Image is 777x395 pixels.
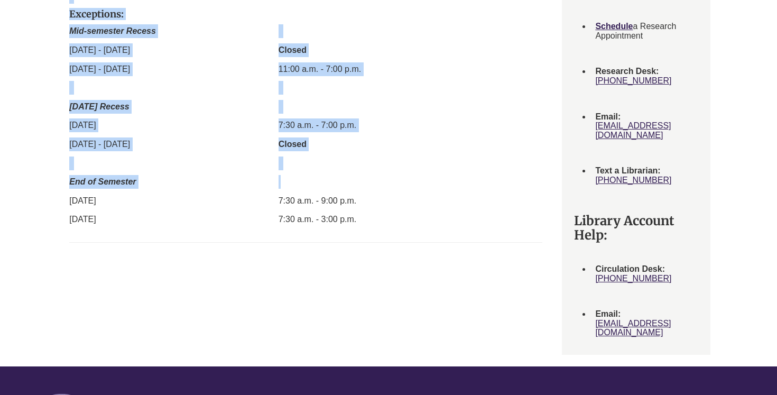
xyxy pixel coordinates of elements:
[595,176,671,185] a: [PHONE_NUMBER]
[279,213,471,226] p: 7:30 a.m. - 3:00 p.m.
[595,121,671,140] a: [EMAIL_ADDRESS][DOMAIN_NAME]
[595,112,621,121] strong: Email:
[69,8,124,20] strong: Exceptions:
[279,62,471,76] p: 11:00 a.m. - 7:00 p.m.
[69,213,262,226] p: [DATE]
[595,319,671,337] a: [EMAIL_ADDRESS][DOMAIN_NAME]
[279,118,471,132] p: 7:30 a.m. - 7:00 p.m.
[574,213,674,243] strong: Library Account Help:
[595,22,633,31] a: Schedule
[595,22,676,40] span: a Research Appointment
[595,166,660,175] strong: Text a Librarian:
[279,45,307,54] strong: Closed
[595,67,659,76] strong: Research Desk:
[69,102,129,111] em: [DATE] Recess
[69,62,262,76] p: [DATE] - [DATE]
[279,140,307,149] strong: Closed
[69,137,262,151] p: [DATE] - [DATE]
[595,264,665,273] strong: Circulation Desk:
[69,177,136,186] em: End of Semester
[595,309,621,318] strong: Email:
[69,118,262,132] p: [DATE]
[279,194,471,208] p: 7:30 a.m. - 9:00 p.m.
[69,43,262,57] p: [DATE] - [DATE]
[595,274,671,283] a: [PHONE_NUMBER]
[69,194,262,208] p: [DATE]
[595,76,671,85] a: [PHONE_NUMBER]
[69,26,156,35] em: Mid-semester Recess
